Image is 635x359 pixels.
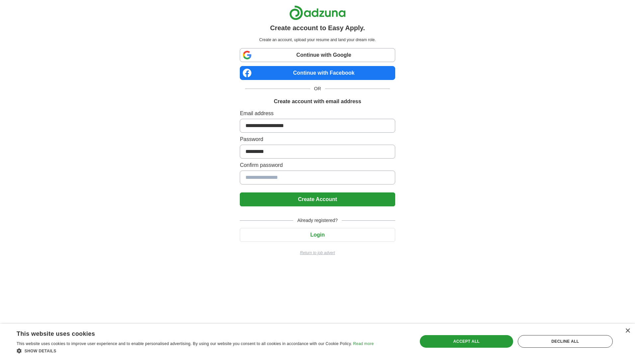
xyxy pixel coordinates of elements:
div: Decline all [518,335,613,348]
p: Create an account, upload your resume and land your dream role. [241,37,394,43]
label: Confirm password [240,161,395,169]
div: Close [625,328,630,333]
button: Create Account [240,192,395,206]
div: Accept all [420,335,513,348]
label: Password [240,135,395,143]
a: Return to job advert [240,250,395,256]
button: Login [240,228,395,242]
span: OR [310,85,325,92]
h1: Create account with email address [274,98,361,106]
a: Continue with Google [240,48,395,62]
a: Login [240,232,395,238]
img: Adzuna logo [289,5,346,20]
div: This website uses cookies [17,328,357,338]
label: Email address [240,109,395,117]
h1: Create account to Easy Apply. [270,23,365,33]
a: Continue with Facebook [240,66,395,80]
span: This website uses cookies to improve user experience and to enable personalised advertising. By u... [17,341,352,346]
div: Show details [17,347,374,354]
span: Show details [25,349,56,353]
a: Read more, opens a new window [353,341,374,346]
span: Already registered? [293,217,341,224]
